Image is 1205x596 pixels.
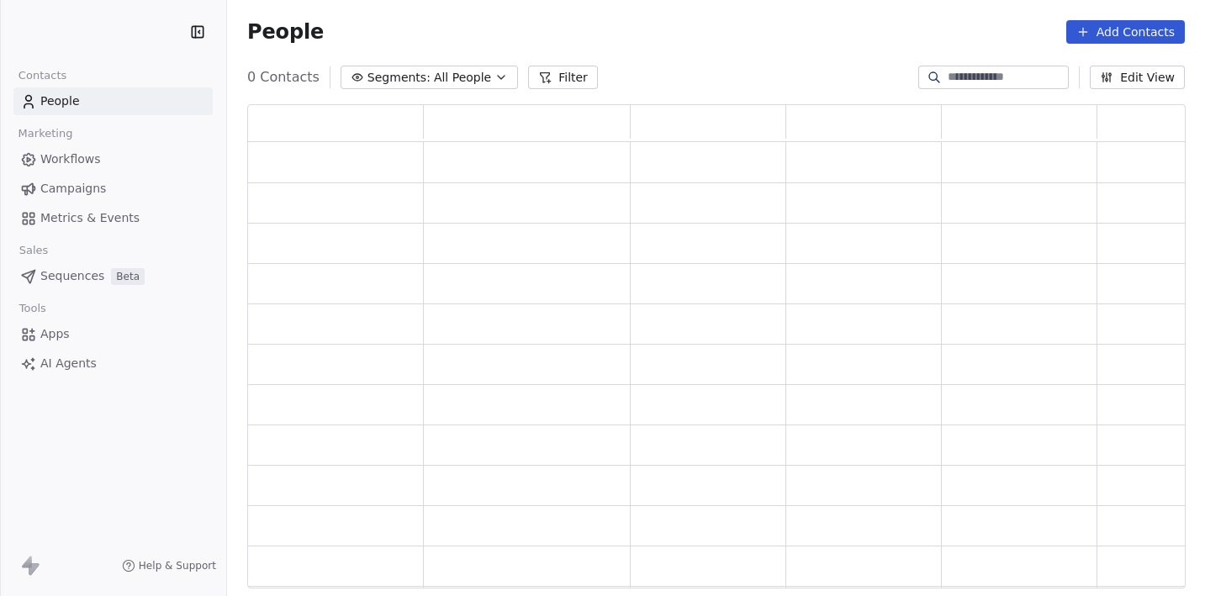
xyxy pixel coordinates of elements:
button: Add Contacts [1066,20,1185,44]
span: People [40,92,80,110]
button: Filter [528,66,598,89]
span: Marketing [11,121,80,146]
span: Help & Support [139,559,216,572]
a: SequencesBeta [13,262,213,290]
a: Help & Support [122,559,216,572]
span: Tools [12,296,53,321]
a: Campaigns [13,175,213,203]
span: Sequences [40,267,104,285]
span: Segments: [367,69,431,87]
span: Campaigns [40,180,106,198]
span: Sales [12,238,55,263]
button: Edit View [1090,66,1185,89]
a: Metrics & Events [13,204,213,232]
span: Workflows [40,150,101,168]
span: All People [434,69,491,87]
span: Apps [40,325,70,343]
a: Workflows [13,145,213,173]
a: AI Agents [13,350,213,377]
span: Metrics & Events [40,209,140,227]
a: Apps [13,320,213,348]
span: AI Agents [40,355,97,372]
span: People [247,19,324,45]
a: People [13,87,213,115]
span: Contacts [11,63,74,88]
span: 0 Contacts [247,67,320,87]
span: Beta [111,268,145,285]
